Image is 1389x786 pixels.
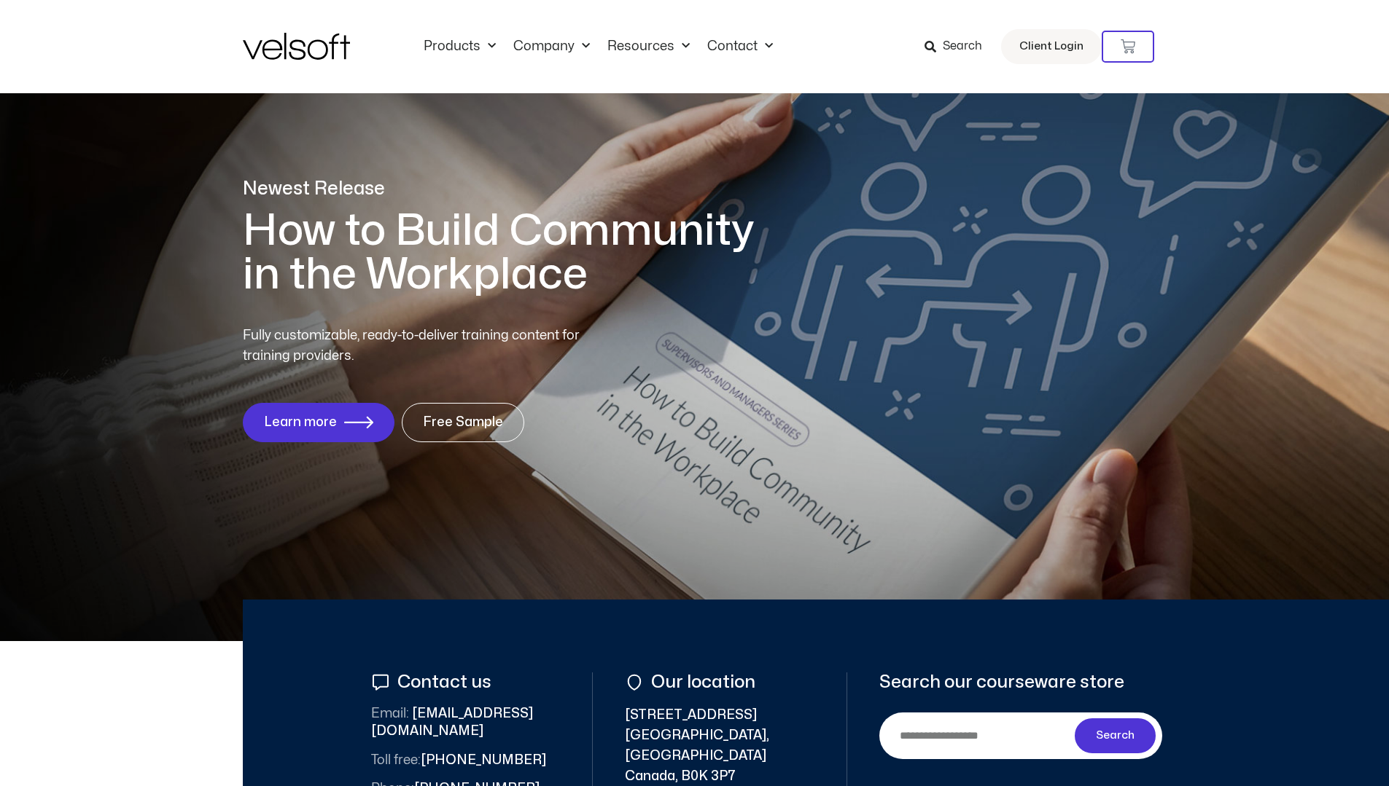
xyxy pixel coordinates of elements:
a: CompanyMenu Toggle [505,39,599,55]
a: Learn more [243,403,394,442]
span: Search [1096,727,1135,744]
a: ResourcesMenu Toggle [599,39,699,55]
span: Client Login [1019,37,1083,56]
a: Search [925,34,992,59]
span: Search [943,37,982,56]
span: Contact us [394,672,491,692]
a: Client Login [1001,29,1102,64]
button: Search [1075,718,1156,753]
img: Velsoft Training Materials [243,33,350,60]
span: Search our courseware store [879,672,1124,692]
span: [PHONE_NUMBER] [371,752,546,769]
nav: Menu [415,39,782,55]
span: Toll free: [371,754,421,766]
p: Newest Release [243,176,775,202]
h1: How to Build Community in the Workplace [243,209,775,296]
span: Our location [647,672,755,692]
a: Free Sample [402,403,524,442]
span: Free Sample [423,415,503,430]
a: ProductsMenu Toggle [415,39,505,55]
span: Learn more [264,415,337,430]
a: ContactMenu Toggle [699,39,782,55]
span: [EMAIL_ADDRESS][DOMAIN_NAME] [371,705,561,740]
p: Fully customizable, ready-to-deliver training content for training providers. [243,326,606,366]
span: Email: [371,707,409,720]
